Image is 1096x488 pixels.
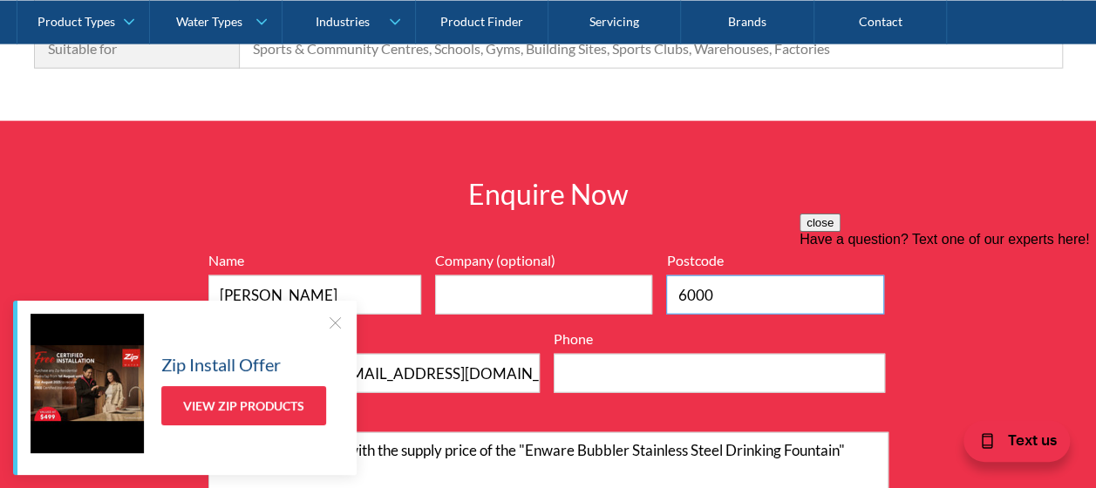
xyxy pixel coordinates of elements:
[208,329,540,349] label: Email
[554,329,885,349] label: Phone
[208,250,421,271] label: Name
[666,250,884,271] label: Postcode
[161,351,281,377] h5: Zip Install Offer
[435,250,653,271] label: Company (optional)
[922,401,1096,488] iframe: podium webchat widget bubble
[37,14,115,29] div: Product Types
[31,314,144,453] img: Zip Install Offer
[315,14,369,29] div: Industries
[253,38,1048,59] div: Sports & Community Centres, Schools, Gyms, Building Sites, Sports Clubs, Warehouses, Factories
[48,38,227,59] div: Suitable for
[208,407,888,428] label: Message
[161,386,326,425] a: View Zip Products
[800,213,1096,423] iframe: podium webchat widget prompt
[296,173,801,215] h2: Enquire Now
[176,14,242,29] div: Water Types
